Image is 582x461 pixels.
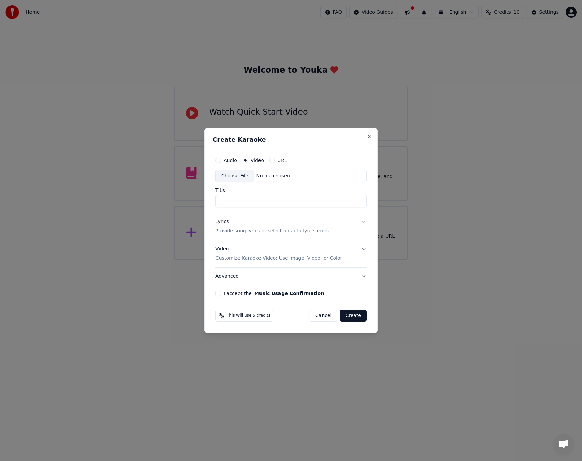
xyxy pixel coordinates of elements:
[277,158,287,163] label: URL
[224,158,237,163] label: Audio
[310,310,337,322] button: Cancel
[254,173,293,180] div: No file chosen
[215,255,342,262] p: Customize Karaoke Video: Use Image, Video, or Color
[215,188,367,193] label: Title
[213,137,369,143] h2: Create Karaoke
[215,218,229,225] div: Lyrics
[216,170,254,182] div: Choose File
[254,291,324,296] button: I accept the
[227,313,270,318] span: This will use 5 credits
[215,213,367,240] button: LyricsProvide song lyrics or select an auto lyrics model
[215,268,367,285] button: Advanced
[224,291,324,296] label: I accept the
[215,240,367,268] button: VideoCustomize Karaoke Video: Use Image, Video, or Color
[215,228,332,235] p: Provide song lyrics or select an auto lyrics model
[340,310,367,322] button: Create
[215,246,342,262] div: Video
[251,158,264,163] label: Video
